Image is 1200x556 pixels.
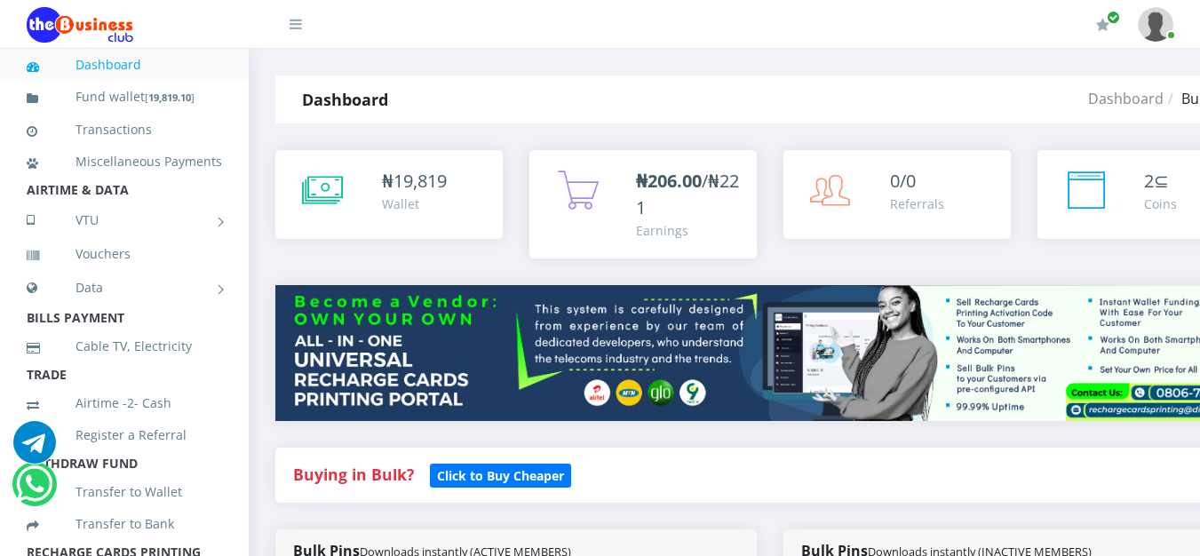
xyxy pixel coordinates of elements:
[529,150,757,258] a: ₦206.00/₦221 Earnings
[27,44,222,85] a: Dashboard
[27,504,222,544] a: Transfer to Bank
[783,150,1011,239] a: 0/0 Referrals
[1096,18,1109,32] i: Renew/Upgrade Subscription
[27,472,222,512] a: Transfer to Wallet
[382,195,447,213] div: Wallet
[27,7,133,43] img: Logo
[1144,168,1177,195] div: ⊆
[27,326,222,367] a: Cable TV, Electricity
[27,76,222,118] a: Fund wallet[19,819.10]
[382,168,447,195] div: ₦
[1144,169,1154,193] span: 2
[437,467,564,484] b: Click to Buy Cheaper
[430,464,571,485] a: Click to Buy Cheaper
[636,169,702,193] b: ₦206.00
[13,434,56,464] a: Chat for support
[1138,7,1173,42] img: User
[27,234,222,274] a: Vouchers
[145,91,195,104] small: [ ]
[27,109,222,150] a: Transactions
[27,383,222,424] a: Airtime -2- Cash
[16,476,52,505] a: Chat for support
[275,150,503,239] a: ₦19,819 Wallet
[1107,11,1120,24] span: Renew/Upgrade Subscription
[27,141,222,182] a: Miscellaneous Payments
[636,221,739,240] div: Earnings
[1144,195,1177,213] div: Coins
[890,169,916,193] span: 0/0
[302,89,388,110] strong: Dashboard
[293,464,414,485] strong: Buying in Bulk?
[27,266,222,310] a: Data
[1088,89,1164,108] a: Dashboard
[393,169,447,193] span: 19,819
[636,169,739,219] span: /₦221
[890,195,944,213] div: Referrals
[27,415,222,456] a: Register a Referral
[148,91,191,104] b: 19,819.10
[27,198,222,242] a: VTU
